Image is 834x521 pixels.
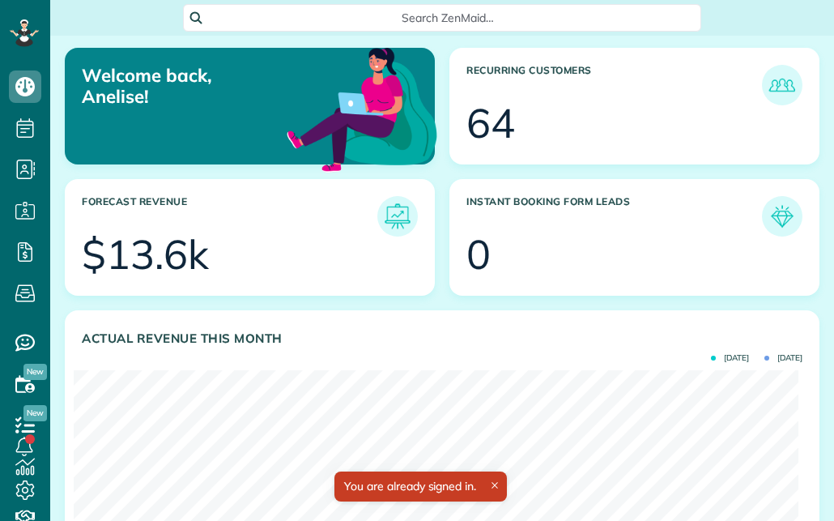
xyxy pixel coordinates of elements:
[466,65,762,105] h3: Recurring Customers
[334,472,507,502] div: You are already signed in.
[283,29,440,186] img: dashboard_welcome-42a62b7d889689a78055ac9021e634bf52bae3f8056760290aed330b23ab8690.png
[466,103,515,143] div: 64
[82,196,377,237] h3: Forecast Revenue
[711,354,749,362] span: [DATE]
[466,196,762,237] h3: Instant Booking Form Leads
[82,331,802,346] h3: Actual Revenue this month
[23,364,47,380] span: New
[381,200,414,233] img: icon_forecast_revenue-8c13a41c7ed35a8dcfafea3cbb826a0462acb37728057bba2d056411b612bbbe.png
[23,405,47,421] span: New
[766,200,798,233] img: icon_form_leads-04211a6a04a5b2264e4ee56bc0799ec3eb69b7e499cbb523a139df1d13a81ae0.png
[82,234,209,275] div: $13.6k
[466,234,491,275] div: 0
[82,65,317,108] p: Welcome back, Anelise!
[766,69,798,101] img: icon_recurring_customers-cf858462ba22bcd05b5a5880d41d6543d210077de5bb9ebc9590e49fd87d84ed.png
[764,354,802,362] span: [DATE]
